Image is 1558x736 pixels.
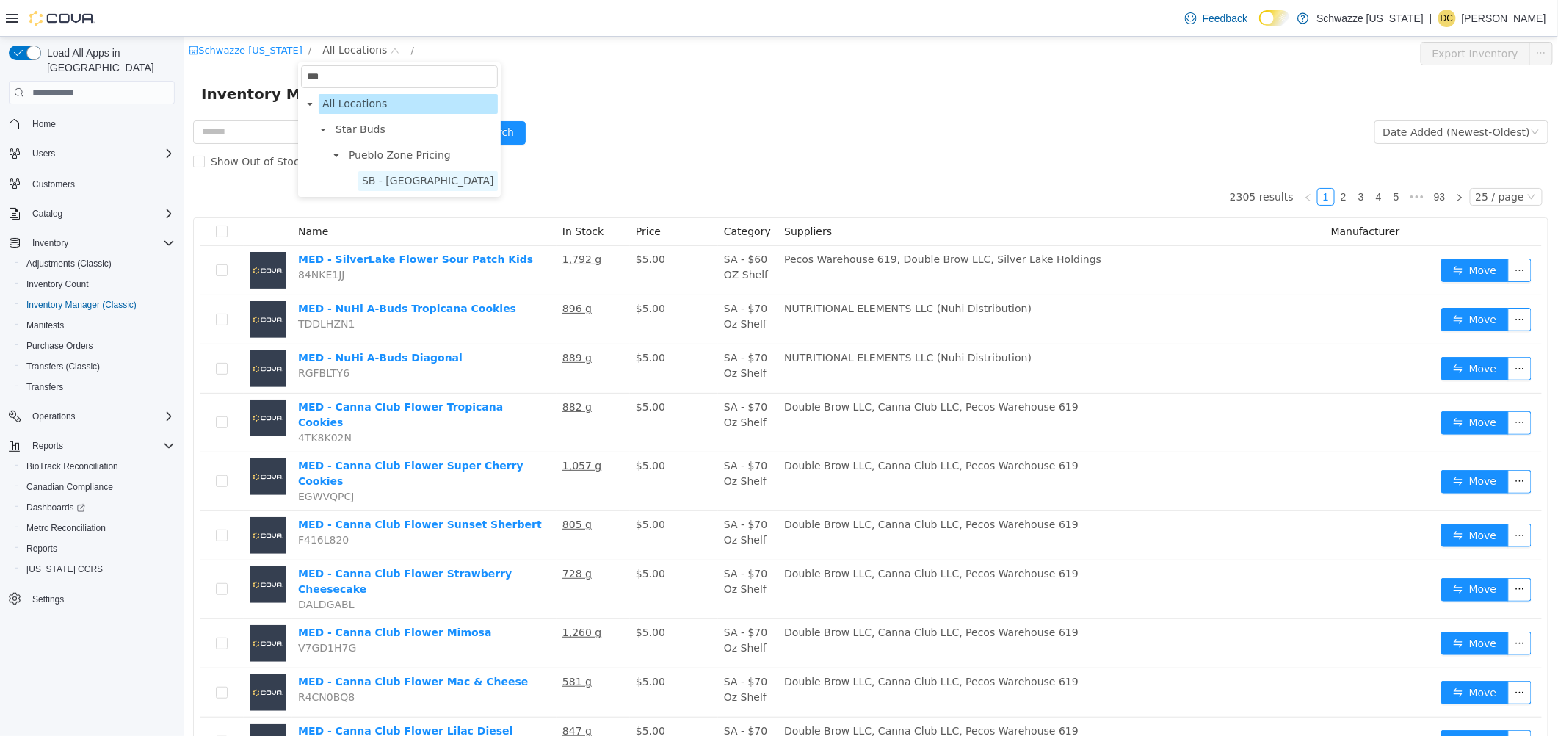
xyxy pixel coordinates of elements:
[535,524,595,582] td: SA - $70 Oz Shelf
[1116,151,1134,169] li: Previous Page
[601,217,918,228] span: Pecos Warehouse 619, Double Brow LLC, Silver Lake Holdings
[21,275,95,293] a: Inventory Count
[452,482,482,494] span: $5.00
[26,145,61,162] button: Users
[26,205,175,223] span: Catalog
[26,461,118,472] span: BioTrack Reconciliation
[32,208,62,220] span: Catalog
[21,519,175,537] span: Metrc Reconciliation
[26,145,175,162] span: Users
[601,590,895,602] span: Double Brow LLC, Canna Club LLC, Pecos Warehouse 619
[26,320,64,331] span: Manifests
[15,253,181,274] button: Adjustments (Classic)
[26,543,57,555] span: Reports
[1203,11,1247,26] span: Feedback
[15,518,181,538] button: Metrc Reconciliation
[1325,433,1348,457] button: icon: ellipsis
[1272,156,1280,165] i: icon: right
[21,317,70,334] a: Manifests
[3,203,181,224] button: Catalog
[535,632,595,681] td: SA - $70 Oz Shelf
[66,264,103,301] img: MED - NuHi A-Buds Tropicana Cookies placeholder
[139,61,203,73] span: All Locations
[535,308,595,357] td: SA - $70 Oz Shelf
[1046,151,1110,169] li: 2305 results
[115,688,329,700] a: MED - Canna Club Flower Lilac Diesel
[66,480,103,517] img: MED - Canna Club Flower Sunset Sherbert placeholder
[26,437,175,455] span: Reports
[1258,644,1325,668] button: icon: swapMove
[21,560,109,578] a: [US_STATE] CCRS
[1438,10,1456,27] div: Daniel castillo
[3,233,181,253] button: Inventory
[1258,487,1325,510] button: icon: swapMove
[1325,271,1348,295] button: icon: ellipsis
[152,87,202,98] span: Star Buds
[1325,595,1348,618] button: icon: ellipsis
[379,266,408,278] u: 896 g
[41,46,175,75] span: Load All Apps in [GEOGRAPHIC_DATA]
[115,654,171,666] span: R4CN0BQ8
[1151,151,1169,169] li: 2
[21,378,175,396] span: Transfers
[1316,10,1424,27] p: Schwazze [US_STATE]
[3,143,181,164] button: Users
[1222,151,1245,169] span: •••
[26,502,85,513] span: Dashboards
[452,423,482,435] span: $5.00
[66,588,103,625] img: MED - Canna Club Flower Mimosa placeholder
[1325,320,1348,344] button: icon: ellipsis
[21,255,117,273] a: Adjustments (Classic)
[26,591,70,608] a: Settings
[135,57,314,77] span: All Locations
[1134,151,1151,169] li: 1
[115,232,161,244] span: 84NKE1JJ
[3,113,181,134] button: Home
[26,115,175,133] span: Home
[15,274,181,295] button: Inventory Count
[21,378,69,396] a: Transfers
[535,475,595,524] td: SA - $70 Oz Shelf
[66,530,103,566] img: MED - Canna Club Flower Strawberry Cheesecake placeholder
[125,8,128,19] span: /
[1200,84,1347,107] div: Date Added (Newest-Oldest)
[3,173,181,194] button: Customers
[535,357,595,416] td: SA - $70 Oz Shelf
[1258,375,1325,398] button: icon: swapMove
[1462,10,1546,27] p: [PERSON_NAME]
[1325,487,1348,510] button: icon: ellipsis
[601,531,895,543] span: Double Brow LLC, Canna Club LLC, Pecos Warehouse 619
[21,478,119,496] a: Canadian Compliance
[15,538,181,559] button: Reports
[379,590,418,602] u: 1,260 g
[1205,152,1221,168] a: 5
[26,115,62,133] a: Home
[15,356,181,377] button: Transfers (Classic)
[228,8,231,19] span: /
[1237,5,1347,29] button: Export Inventory
[26,299,137,311] span: Inventory Manager (Classic)
[115,189,145,201] span: Name
[26,361,100,372] span: Transfers (Classic)
[452,639,482,651] span: $5.00
[66,687,103,724] img: MED - Canna Club Flower Lilac Diesel placeholder
[26,563,103,575] span: [US_STATE] CCRS
[21,540,175,558] span: Reports
[1258,271,1325,295] button: icon: swapMove
[136,90,143,97] i: icon: caret-down
[3,588,181,610] button: Settings
[32,237,68,249] span: Inventory
[15,336,181,356] button: Purchase Orders
[1186,151,1204,169] li: 4
[1222,151,1245,169] li: Next 5 Pages
[178,138,311,150] span: SB - [GEOGRAPHIC_DATA]
[601,266,848,278] span: NUTRITIONAL ELEMENTS LLC (Nuhi Distribution)
[1169,151,1186,169] li: 3
[452,315,482,327] span: $5.00
[115,590,308,602] a: MED - Canna Club Flower Mimosa
[1152,152,1168,168] a: 2
[1245,151,1267,169] li: 93
[66,215,103,252] img: MED - SilverLake Flower Sour Patch Kids placeholder
[26,481,113,493] span: Canadian Compliance
[379,531,408,543] u: 728 g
